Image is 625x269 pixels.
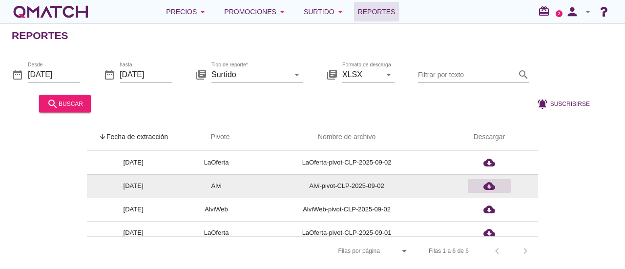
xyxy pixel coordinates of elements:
[550,99,590,108] span: Suscribirse
[342,66,381,82] input: Formato de descarga
[253,174,440,198] td: Alvi-pivot-CLP-2025-09-02
[12,2,90,21] a: white-qmatch-logo
[158,2,216,21] button: Precios
[224,6,288,18] div: Promociones
[87,124,180,151] th: Fecha de extracción: Sorted descending. Activate to remove sorting.
[358,6,396,18] span: Reportes
[418,66,516,82] input: Filtrar por texto
[582,6,594,18] i: arrow_drop_down
[334,6,346,18] i: arrow_drop_down
[166,6,208,18] div: Precios
[253,198,440,221] td: AlviWeb-pivot-CLP-2025-09-02
[180,124,253,151] th: Pivote: Not sorted. Activate to sort ascending.
[87,221,180,245] td: [DATE]
[304,6,346,18] div: Surtido
[104,68,115,80] i: date_range
[197,6,208,18] i: arrow_drop_down
[326,68,338,80] i: library_books
[99,133,106,141] i: arrow_upward
[276,6,288,18] i: arrow_drop_down
[483,227,495,239] i: cloud_download
[253,221,440,245] td: LaOferta-pivot-CLP-2025-09-01
[180,198,253,221] td: AlviWeb
[558,11,561,16] text: 2
[538,5,554,17] i: redeem
[429,247,469,255] div: Filas 1 a 6 de 6
[39,95,91,112] button: buscar
[47,98,59,109] i: search
[253,151,440,174] td: LaOferta-pivot-CLP-2025-09-02
[241,237,410,265] div: Filas por página
[529,95,598,112] button: Suscribirse
[518,68,529,80] i: search
[87,198,180,221] td: [DATE]
[120,66,172,82] input: hasta
[28,66,80,82] input: Desde
[180,151,253,174] td: LaOferta
[291,68,303,80] i: arrow_drop_down
[12,28,68,43] h2: Reportes
[483,204,495,215] i: cloud_download
[398,245,410,257] i: arrow_drop_down
[195,68,207,80] i: library_books
[354,2,399,21] a: Reportes
[87,151,180,174] td: [DATE]
[180,221,253,245] td: LaOferta
[12,68,23,80] i: date_range
[296,2,354,21] button: Surtido
[253,124,440,151] th: Nombre de archivo: Not sorted.
[440,124,538,151] th: Descargar: Not sorted.
[47,98,83,109] div: buscar
[180,174,253,198] td: Alvi
[556,10,562,17] a: 2
[483,157,495,168] i: cloud_download
[483,180,495,192] i: cloud_download
[211,66,289,82] input: Tipo de reporte*
[383,68,395,80] i: arrow_drop_down
[87,174,180,198] td: [DATE]
[216,2,296,21] button: Promociones
[537,98,550,109] i: notifications_active
[562,5,582,19] i: person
